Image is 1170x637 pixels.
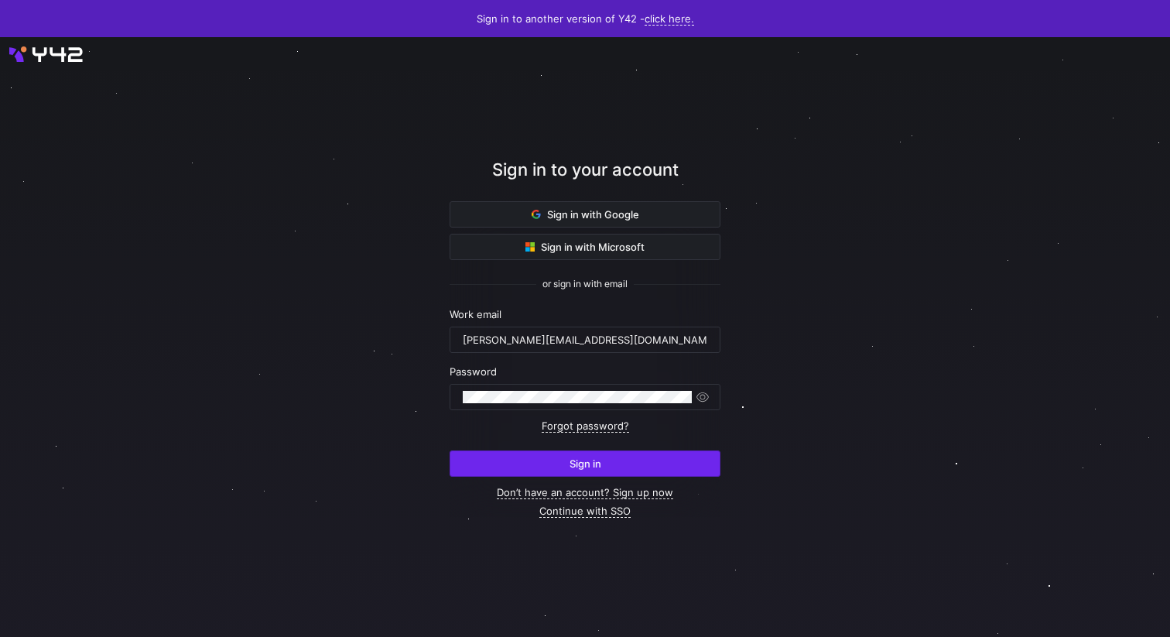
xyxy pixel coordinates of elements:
[570,457,601,470] span: Sign in
[450,234,720,260] button: Sign in with Microsoft
[532,208,639,221] span: Sign in with Google
[450,201,720,228] button: Sign in with Google
[645,12,694,26] a: click here.
[525,241,645,253] span: Sign in with Microsoft
[497,486,673,499] a: Don’t have an account? Sign up now
[542,279,628,289] span: or sign in with email
[539,505,631,518] a: Continue with SSO
[542,420,629,433] a: Forgot password?
[450,157,720,201] div: Sign in to your account
[450,450,720,477] button: Sign in
[450,308,501,320] span: Work email
[450,365,497,378] span: Password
